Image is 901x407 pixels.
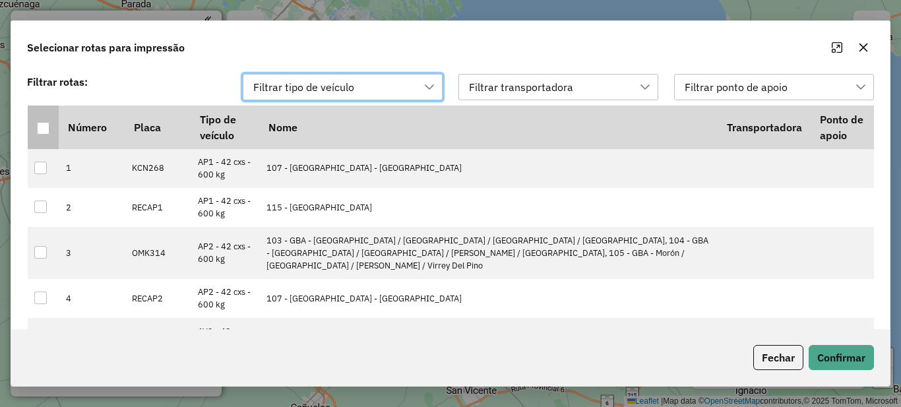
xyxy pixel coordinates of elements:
[191,279,259,318] td: AP2 - 42 cxs - 600 kg
[260,227,718,279] td: 103 - GBA - [GEOGRAPHIC_DATA] / [GEOGRAPHIC_DATA] / [GEOGRAPHIC_DATA] / [GEOGRAPHIC_DATA], 104 - ...
[191,188,259,227] td: AP1 - 42 cxs - 600 kg
[249,75,359,100] div: Filtrar tipo de veículo
[27,40,185,55] span: Selecionar rotas para impressão
[125,106,191,149] th: Placa
[191,227,259,279] td: AP2 - 42 cxs - 600 kg
[125,149,191,188] td: KCN268
[260,149,718,188] td: 107 - [GEOGRAPHIC_DATA] - [GEOGRAPHIC_DATA]
[191,106,259,149] th: Tipo de veículo
[811,106,874,149] th: Ponto de apoio
[260,318,718,357] td: 109 - [PERSON_NAME], 110 - [GEOGRAPHIC_DATA] - [GEOGRAPHIC_DATA]
[59,227,125,279] td: 3
[59,279,125,318] td: 4
[464,75,578,100] div: Filtrar transportadora
[826,37,848,58] button: Maximize
[125,279,191,318] td: RECAP2
[59,106,125,149] th: Número
[260,279,718,318] td: 107 - [GEOGRAPHIC_DATA] - [GEOGRAPHIC_DATA]
[125,227,191,279] td: OMK314
[260,106,718,149] th: Nome
[753,345,803,370] button: Fechar
[809,345,874,370] button: Confirmar
[125,318,191,357] td: AA792GR
[59,318,125,357] td: 5
[27,75,88,88] strong: Filtrar rotas:
[191,318,259,357] td: AV3 - 42 cxs - 600 kg
[718,106,811,149] th: Transportadora
[59,188,125,227] td: 2
[125,188,191,227] td: RECAP1
[680,75,792,100] div: Filtrar ponto de apoio
[191,149,259,188] td: AP1 - 42 cxs - 600 kg
[59,149,125,188] td: 1
[260,188,718,227] td: 115 - [GEOGRAPHIC_DATA]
